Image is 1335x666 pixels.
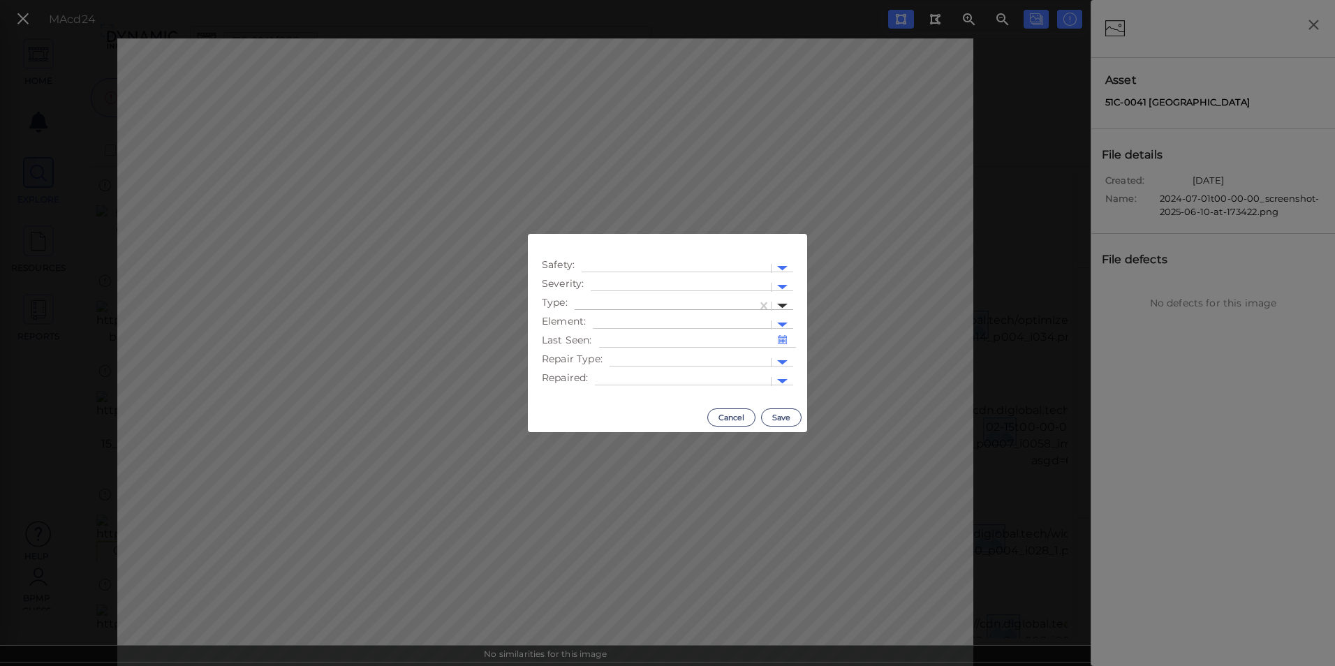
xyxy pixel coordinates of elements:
[542,295,568,310] span: Type :
[707,408,755,427] button: Cancel
[542,258,575,272] span: Safety :
[542,352,603,367] span: Repair Type :
[542,314,586,329] span: Element :
[542,333,592,348] span: Last Seen :
[761,408,802,427] button: Save
[542,371,588,385] span: Repaired :
[1276,603,1325,656] iframe: Chat
[542,276,584,291] span: Severity :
